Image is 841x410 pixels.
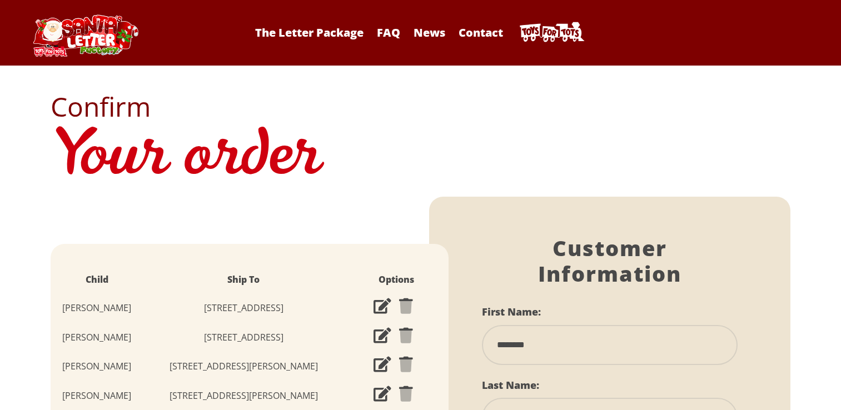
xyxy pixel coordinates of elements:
a: News [408,25,451,40]
a: The Letter Package [250,25,369,40]
th: Child [62,266,132,293]
td: [STREET_ADDRESS] [132,323,355,352]
td: [PERSON_NAME] [62,293,132,323]
a: Contact [453,25,509,40]
td: [STREET_ADDRESS] [132,293,355,323]
iframe: Opens a widget where you can find more information [770,377,830,404]
th: Options [355,266,437,293]
img: Santa Letter Logo [29,14,141,57]
label: Last Name: [482,378,539,392]
td: [STREET_ADDRESS][PERSON_NAME] [132,352,355,381]
h2: Confirm [51,93,791,120]
th: Ship To [132,266,355,293]
a: FAQ [371,25,406,40]
h1: Your order [51,120,791,197]
h1: Customer Information [482,236,738,286]
td: [PERSON_NAME] [62,323,132,352]
label: First Name: [482,305,541,318]
td: [PERSON_NAME] [62,352,132,381]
